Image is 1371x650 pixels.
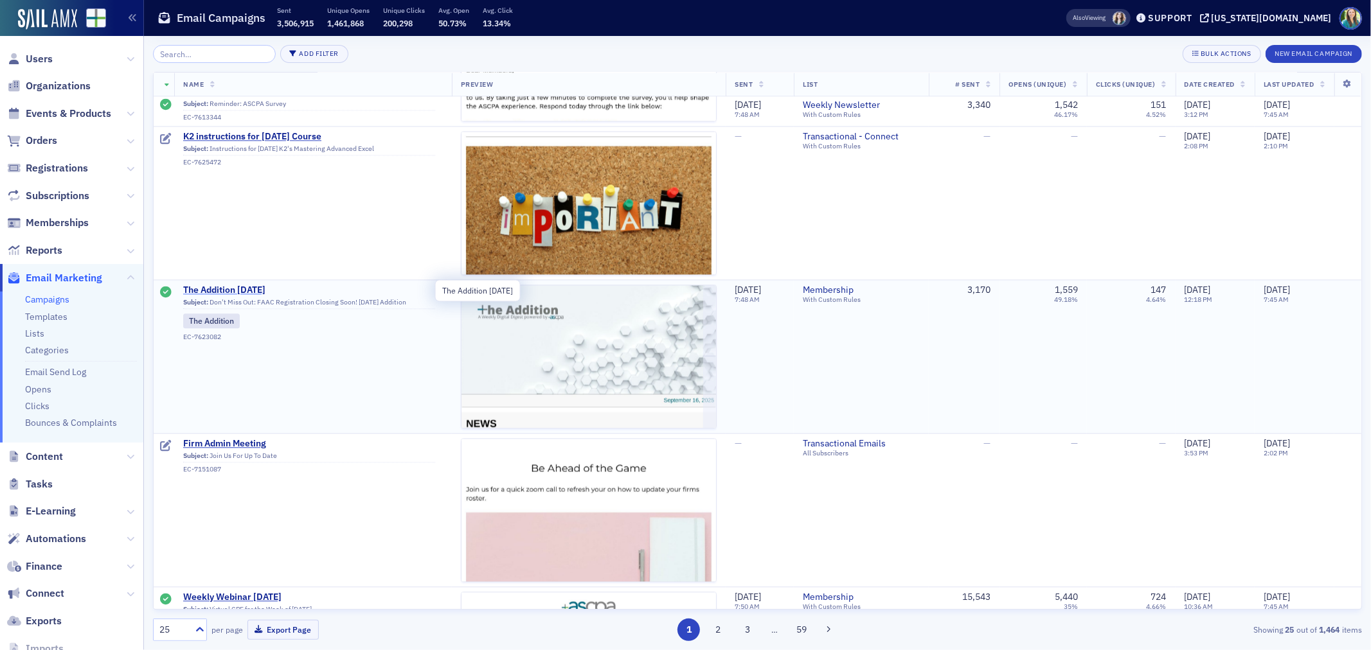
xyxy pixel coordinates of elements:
[735,130,742,142] span: —
[280,45,348,63] button: Add Filter
[1185,130,1211,142] span: [DATE]
[7,134,57,148] a: Orders
[7,450,63,464] a: Content
[1264,437,1290,449] span: [DATE]
[327,6,370,15] p: Unique Opens
[26,243,62,258] span: Reports
[1185,80,1235,89] span: Date Created
[803,131,920,143] span: Transactional - Connect
[1151,592,1167,603] div: 724
[1073,13,1086,22] div: Also
[1264,99,1290,110] span: [DATE]
[26,477,53,491] span: Tasks
[161,100,172,112] div: Sent
[25,400,49,412] a: Clicks
[1054,295,1078,304] div: 49.18%
[735,591,761,602] span: [DATE]
[735,295,760,304] time: 7:48 AM
[1147,602,1167,611] div: 4.66%
[1185,437,1211,449] span: [DATE]
[7,79,91,93] a: Organizations
[327,18,364,28] span: 1,461,868
[7,614,62,628] a: Exports
[26,271,102,285] span: Email Marketing
[26,504,76,518] span: E-Learning
[438,18,467,28] span: 50.73%
[7,586,64,601] a: Connect
[183,285,435,296] span: The Addition [DATE]
[7,107,111,121] a: Events & Products
[435,280,521,302] div: The Addition [DATE]
[983,130,990,142] span: —
[26,586,64,601] span: Connect
[183,145,208,153] span: Subject:
[735,284,761,295] span: [DATE]
[1008,80,1066,89] span: Opens (Unique)
[1096,80,1156,89] span: Clicks (Unique)
[183,298,208,306] span: Subject:
[1055,285,1078,296] div: 1,559
[803,438,920,450] a: Transactional Emails
[1183,45,1260,63] button: Bulk Actions
[161,440,172,453] div: Draft
[1185,284,1211,295] span: [DATE]
[1266,47,1362,58] a: New Email Campaign
[183,605,208,613] span: Subject:
[183,131,435,143] span: K2 instructions for [DATE] Course
[803,80,818,89] span: List
[86,8,106,28] img: SailAMX
[25,344,69,356] a: Categories
[1185,448,1209,457] time: 3:53 PM
[1055,100,1078,111] div: 1,542
[26,216,89,230] span: Memberships
[1264,110,1289,119] time: 7:45 AM
[211,624,243,635] label: per page
[1151,100,1167,111] div: 151
[183,605,435,617] div: Virtual CPE for the Week of [DATE]
[1201,50,1251,57] div: Bulk Actions
[938,285,990,296] div: 3,170
[77,8,106,30] a: View Homepage
[1200,13,1336,22] button: [US_STATE][DOMAIN_NAME]
[955,80,980,89] span: # Sent
[1185,602,1214,611] time: 10:36 AM
[7,559,62,574] a: Finance
[766,624,784,635] span: …
[383,6,425,15] p: Unique Clicks
[26,614,62,628] span: Exports
[25,383,51,395] a: Opens
[803,592,920,603] a: Membership
[803,449,920,457] div: All Subscribers
[707,619,730,641] button: 2
[483,18,511,28] span: 13.34%
[803,285,920,296] a: Membership
[7,532,86,546] a: Automations
[803,111,920,119] div: With Custom Rules
[1073,13,1106,22] span: Viewing
[1148,12,1192,24] div: Support
[26,79,91,93] span: Organizations
[735,437,742,449] span: —
[183,113,435,121] div: EC-7613344
[735,80,753,89] span: Sent
[1264,448,1288,457] time: 2:02 PM
[1071,437,1078,449] span: —
[183,100,208,108] span: Subject:
[7,216,89,230] a: Memberships
[183,592,435,603] a: Weekly Webinar [DATE]
[803,100,920,111] a: Weekly Newsletter
[183,438,435,450] a: Firm Admin Meeting
[7,189,89,203] a: Subscriptions
[1264,295,1289,304] time: 7:45 AM
[803,602,920,611] div: With Custom Rules
[25,311,67,322] a: Templates
[26,559,62,574] span: Finance
[26,107,111,121] span: Events & Products
[26,161,88,175] span: Registrations
[1055,592,1078,603] div: 5,440
[1071,130,1078,142] span: —
[1064,602,1078,611] div: 35%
